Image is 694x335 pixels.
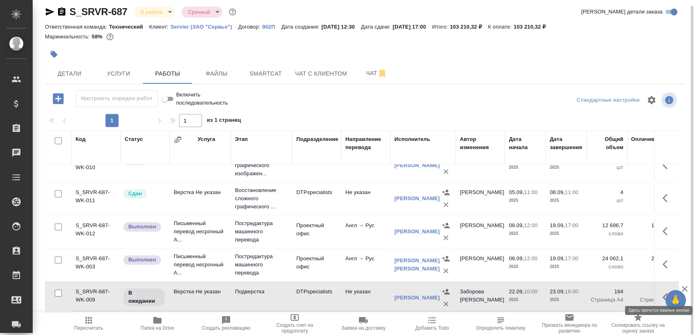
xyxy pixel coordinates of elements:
[109,24,149,30] p: Технический
[227,7,238,17] button: Доп статусы указывают на важность/срочность заказа
[357,68,396,78] span: Чат
[550,163,582,172] p: 2025
[565,255,578,261] p: 17:00
[72,217,121,246] td: S_SRVR-687-WK-012
[341,250,390,279] td: Англ → Рус
[394,257,440,272] a: [PERSON_NAME] [PERSON_NAME]
[509,163,542,172] p: 2025
[394,295,440,301] a: [PERSON_NAME]
[105,31,115,42] button: 35828.01 RUB;
[197,69,236,79] span: Файлы
[550,135,582,152] div: Дата завершения
[170,248,231,281] td: Письменный перевод несрочный А...
[509,222,524,228] p: 08.09,
[415,325,449,331] span: Добавить Todo
[47,90,69,107] button: Добавить работу
[509,189,524,195] p: 05.09,
[341,325,385,331] span: Заявка на доставку
[631,288,672,296] p: 184
[394,135,430,143] div: Исполнитель
[170,284,231,312] td: Верстка Не указан
[197,135,215,143] div: Услуга
[591,197,623,205] p: шт
[341,151,390,180] td: Не указан
[440,186,452,199] button: Назначить
[509,296,542,304] p: 2025
[76,135,85,143] div: Код
[440,219,452,232] button: Назначить
[509,255,524,261] p: 08.09,
[524,255,537,261] p: 12:00
[456,284,505,312] td: Заборова [PERSON_NAME]
[509,230,542,238] p: 2025
[514,24,552,30] p: 103 210,32 ₽
[292,184,341,213] td: DTPspecialists
[631,263,672,271] p: слово
[329,312,398,335] button: Заявка на доставку
[440,252,452,265] button: Назначить
[281,24,321,30] p: Дата создания:
[565,288,578,295] p: 16:00
[440,298,452,310] button: Удалить
[631,135,672,152] div: Оплачиваемый объем
[509,263,542,271] p: 2025
[235,252,288,277] p: Постредактура машинного перевода
[609,322,667,334] span: Скопировать ссылку на оценку заказа
[292,151,341,180] td: DTPspecialists
[450,24,488,30] p: 103 210,32 ₽
[456,250,505,279] td: [PERSON_NAME]
[591,135,623,152] div: Общий объем
[170,23,238,30] a: Servier (ЗАО "Сервье")
[72,151,121,180] td: S_SRVR-687-WK-010
[631,296,672,304] p: Страница А4
[550,189,565,195] p: 08.09,
[72,284,121,312] td: S_SRVR-687-WK-009
[57,7,67,17] button: Скопировать ссылку
[138,9,165,16] button: В работе
[440,265,452,277] button: Удалить
[565,222,578,228] p: 17:00
[134,7,175,18] div: В работе
[642,90,661,110] span: Настроить таблицу
[149,24,170,30] p: Клиент:
[296,135,338,143] div: Подразделение
[128,223,156,231] p: Выполнен
[72,184,121,213] td: S_SRVR-687-WK-011
[631,188,672,197] p: 4
[69,6,128,17] a: S_SRVR-687
[174,136,182,144] button: Сгруппировать
[658,255,677,274] button: Здесь прячутся важные кнопки
[440,232,452,244] button: Удалить
[170,24,238,30] p: Servier (ЗАО "Сервье")
[509,135,542,152] div: Дата начала
[591,263,623,271] p: слово
[591,288,623,296] p: 184
[394,228,440,234] a: [PERSON_NAME]
[202,325,251,331] span: Создать рекламацию
[207,115,241,127] span: из 1 страниц
[591,163,623,172] p: шт
[123,221,166,232] div: Исполнитель завершил работу
[45,24,109,30] p: Ответственная команда:
[176,91,249,107] span: Включить последовательность
[123,312,192,335] button: Папка на Drive
[128,190,142,198] p: Сдан
[238,24,262,30] p: Договор:
[192,312,260,335] button: Создать рекламацию
[456,151,505,180] td: [PERSON_NAME]
[550,296,582,304] p: 2025
[575,94,642,107] div: split button
[476,325,525,331] span: Определить тематику
[540,322,599,334] span: Призвать менеджера по развитию
[123,255,166,266] div: Исполнитель завершил работу
[170,184,231,213] td: Верстка Не указан
[440,199,452,211] button: Удалить
[393,24,432,30] p: [DATE] 17:00
[488,24,514,30] p: К оплате:
[591,230,623,238] p: слово
[125,135,143,143] div: Статус
[45,33,92,40] p: Маржинальность:
[658,155,677,175] button: Здесь прячутся важные кнопки
[99,69,138,79] span: Услуги
[123,288,166,307] div: Исполнитель назначен, приступать к работе пока рано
